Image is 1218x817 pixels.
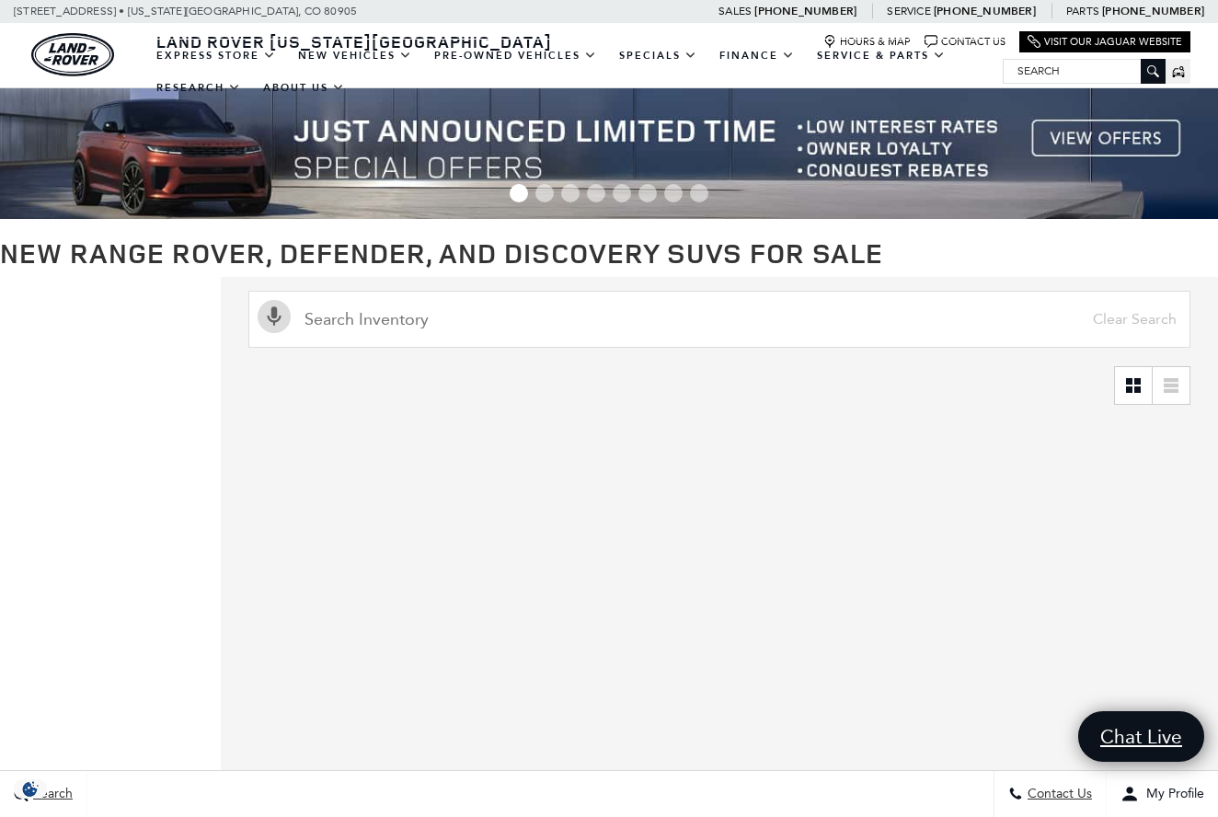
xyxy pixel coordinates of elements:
a: Chat Live [1078,711,1204,762]
a: Service & Parts [806,40,957,72]
input: Search Inventory [248,291,1190,348]
input: Search [1004,60,1165,82]
a: [PHONE_NUMBER] [1102,4,1204,18]
a: Pre-Owned Vehicles [423,40,608,72]
span: Go to slide 1 [510,184,528,202]
span: Go to slide 6 [638,184,657,202]
span: Go to slide 3 [561,184,580,202]
img: Opt-Out Icon [9,779,52,799]
span: Chat Live [1091,724,1191,749]
button: Open user profile menu [1107,771,1218,817]
span: Go to slide 4 [587,184,605,202]
span: My Profile [1139,787,1204,802]
section: Click to Open Cookie Consent Modal [9,779,52,799]
svg: Click to toggle on voice search [258,300,291,333]
span: Service [887,5,930,17]
span: Contact Us [1023,787,1092,802]
a: Hours & Map [823,35,911,49]
span: Go to slide 5 [613,184,631,202]
a: land-rover [31,33,114,76]
span: Sales [718,5,752,17]
a: Visit Our Jaguar Website [1028,35,1182,49]
a: [STREET_ADDRESS] • [US_STATE][GEOGRAPHIC_DATA], CO 80905 [14,5,357,17]
a: EXPRESS STORE [145,40,287,72]
a: About Us [252,72,356,104]
span: Land Rover [US_STATE][GEOGRAPHIC_DATA] [156,30,552,52]
a: Contact Us [925,35,1005,49]
span: Parts [1066,5,1099,17]
a: Finance [708,40,806,72]
nav: Main Navigation [145,40,1003,104]
img: Land Rover [31,33,114,76]
a: Research [145,72,252,104]
a: New Vehicles [287,40,423,72]
a: Land Rover [US_STATE][GEOGRAPHIC_DATA] [145,30,563,52]
a: [PHONE_NUMBER] [934,4,1036,18]
a: [PHONE_NUMBER] [754,4,856,18]
a: Specials [608,40,708,72]
span: Go to slide 7 [664,184,683,202]
span: Go to slide 2 [535,184,554,202]
span: Go to slide 8 [690,184,708,202]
